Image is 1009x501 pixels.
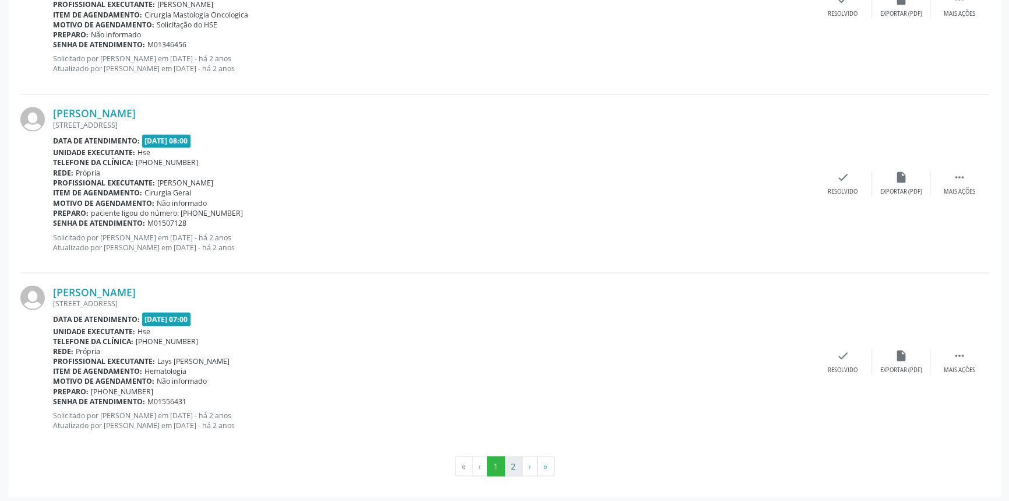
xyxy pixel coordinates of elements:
[828,188,858,196] div: Resolvido
[144,10,248,20] span: Cirurgia Mastologia Oncologica
[147,40,186,50] span: M01346456
[91,386,153,396] span: [PHONE_NUMBER]
[157,178,213,188] span: [PERSON_NAME]
[53,54,814,73] p: Solicitado por [PERSON_NAME] em [DATE] - há 2 anos Atualizado por [PERSON_NAME] em [DATE] - há 2 ...
[504,456,523,476] button: Go to page 2
[91,208,243,218] span: paciente ligou do número: [PHONE_NUMBER]
[487,456,505,476] button: Go to page 1
[147,396,186,406] span: M01556431
[944,366,975,374] div: Mais ações
[20,107,45,131] img: img
[895,171,908,184] i: insert_drive_file
[91,30,141,40] span: Não informado
[53,336,133,346] b: Telefone da clínica:
[53,314,140,324] b: Data de atendimento:
[157,198,207,208] span: Não informado
[53,198,154,208] b: Motivo de agendamento:
[53,410,814,430] p: Solicitado por [PERSON_NAME] em [DATE] - há 2 anos Atualizado por [PERSON_NAME] em [DATE] - há 2 ...
[828,10,858,18] div: Resolvido
[20,456,989,476] ul: Pagination
[53,120,814,130] div: [STREET_ADDRESS]
[944,188,975,196] div: Mais ações
[53,10,142,20] b: Item de agendamento:
[157,376,207,386] span: Não informado
[53,376,154,386] b: Motivo de agendamento:
[137,326,150,336] span: Hse
[53,218,145,227] b: Senha de atendimento:
[53,107,136,120] a: [PERSON_NAME]
[880,188,922,196] div: Exportar (PDF)
[537,456,555,476] button: Go to last page
[53,285,136,298] a: [PERSON_NAME]
[53,326,135,336] b: Unidade executante:
[136,336,198,346] span: [PHONE_NUMBER]
[944,10,975,18] div: Mais ações
[53,178,155,188] b: Profissional executante:
[142,134,191,148] span: [DATE] 08:00
[144,188,191,198] span: Cirurgia Geral
[53,168,73,178] b: Rede:
[137,148,150,157] span: Hse
[142,312,191,325] span: [DATE] 07:00
[53,148,135,157] b: Unidade executante:
[880,10,922,18] div: Exportar (PDF)
[20,285,45,310] img: img
[144,366,186,376] span: Hematologia
[53,40,145,50] b: Senha de atendimento:
[53,366,142,376] b: Item de agendamento:
[53,30,89,40] b: Preparo:
[953,349,966,362] i: 
[895,349,908,362] i: insert_drive_file
[53,157,133,167] b: Telefone da clínica:
[880,366,922,374] div: Exportar (PDF)
[53,396,145,406] b: Senha de atendimento:
[157,20,217,30] span: Solicitação do HSE
[53,188,142,198] b: Item de agendamento:
[53,356,155,366] b: Profissional executante:
[53,346,73,356] b: Rede:
[53,208,89,218] b: Preparo:
[837,349,849,362] i: check
[157,356,230,366] span: Lays [PERSON_NAME]
[837,171,849,184] i: check
[136,157,198,167] span: [PHONE_NUMBER]
[522,456,538,476] button: Go to next page
[53,20,154,30] b: Motivo de agendamento:
[76,346,100,356] span: Própria
[953,171,966,184] i: 
[53,386,89,396] b: Preparo:
[53,136,140,146] b: Data de atendimento:
[76,168,100,178] span: Própria
[147,218,186,227] span: M01507128
[828,366,858,374] div: Resolvido
[53,298,814,308] div: [STREET_ADDRESS]
[53,232,814,252] p: Solicitado por [PERSON_NAME] em [DATE] - há 2 anos Atualizado por [PERSON_NAME] em [DATE] - há 2 ...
